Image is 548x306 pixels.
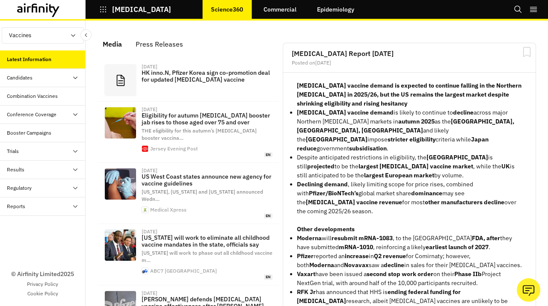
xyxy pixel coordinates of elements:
[142,188,263,202] span: [US_STATE], [US_STATE] and [US_STATE] announced Wedn …
[264,152,273,158] span: en
[367,270,433,278] strong: second stop work order
[297,270,315,278] strong: Vaxart
[297,234,322,242] strong: Moderna
[349,144,387,152] strong: subsidisation
[105,107,136,138] img: NE2V7QXE2VCTXFCEWPHVPLJZVI-1-scaled.jpg
[297,225,355,233] strong: Other developments
[136,38,183,50] div: Press Releases
[344,261,369,269] strong: Novavax
[7,92,58,100] div: Combination Vaccines
[297,109,394,116] strong: [MEDICAL_DATA] vaccine demand
[142,250,273,263] span: [US_STATE] will work to phase out all childhood vaccine m …
[7,147,19,155] div: Trials
[297,252,522,270] p: reported an in for Comirnaty; however, both and saw a in sales for their [MEDICAL_DATA] vaccines.
[332,234,393,242] strong: resubmit mRNA-1083
[142,173,273,187] p: US West Coast states announce new agency for vaccine guidelines
[98,59,279,102] a: [DATE]HK inno.N, Pfizer Korea sign co-promotion deal for updated [MEDICAL_DATA] vaccine
[358,162,473,170] strong: largest [MEDICAL_DATA] vaccine market
[98,224,279,285] a: [DATE][US_STATE] will work to eliminate all childhood vaccine mandates in the state, officials sa...
[307,162,335,170] strong: projected
[98,102,279,163] a: [DATE]Eligibility for autumn [MEDICAL_DATA] booster jab rises to those aged over 75 and overTHE e...
[27,280,58,288] a: Privacy Policy
[364,171,434,179] strong: largest European market
[142,207,148,213] img: web-app-manifest-512x512.png
[297,153,522,180] p: Despite anticipated restrictions in eligibility, the is still to be the , while the is still anti...
[7,56,51,63] div: Latest Information
[297,180,348,188] strong: Declining demand
[441,198,504,206] strong: manufacturers decline
[306,135,367,143] strong: [GEOGRAPHIC_DATA]
[297,288,316,296] strong: RFK Jr
[105,229,136,261] img: 17731348_090325-cc-ap-ladapo-img.jpg
[297,82,521,107] strong: [MEDICAL_DATA] vaccine demand is expected to continue falling in the Northern [MEDICAL_DATA] in 2...
[11,270,74,279] p: © Airfinity Limited 2025
[517,278,540,302] button: Ask our analysts
[514,2,522,17] button: Search
[211,6,243,13] p: Science360
[2,27,84,44] button: Vaccines
[112,6,171,13] p: [MEDICAL_DATA]
[142,268,148,274] img: favicon.ico
[80,29,92,41] button: Close Sidebar
[297,234,522,252] p: will , to the [GEOGRAPHIC_DATA] they have submitted , reinforcing a likely .
[472,234,500,242] strong: FDA, after
[142,168,157,173] div: [DATE]
[339,243,373,251] strong: mRNA-1010
[384,261,404,269] strong: decline
[345,252,369,260] strong: increase
[142,127,257,141] span: THE eligibility for this autumn’s [MEDICAL_DATA] booster vaccina …
[309,261,334,269] strong: Moderna
[7,74,33,82] div: Candidates
[105,168,136,200] img: 4-vaccine.jpg
[7,184,32,192] div: Regulatory
[264,274,273,280] span: en
[264,213,273,219] span: en
[150,146,198,151] div: Jersey Evening Post
[297,108,522,153] li: is likely to continue to across major Northern [MEDICAL_DATA] markets in as the and likely the im...
[142,107,157,112] div: [DATE]
[388,135,435,143] strong: stricter eligibility
[501,162,510,170] strong: UK
[425,198,440,206] strong: other
[142,146,148,152] img: cropped-Favicon-270x270-1.png
[427,153,488,161] strong: [GEOGRAPHIC_DATA]
[99,2,171,17] button: [MEDICAL_DATA]
[7,129,51,137] div: Booster Campaigns
[142,291,157,296] div: [DATE]
[142,112,273,126] p: Eligibility for autumn [MEDICAL_DATA] booster jab rises to those aged over 75 and over
[521,47,532,57] svg: Bookmark Report
[7,111,56,118] div: Conference Coverage
[411,189,442,197] strong: dominance
[7,203,25,210] div: Reports
[292,50,527,57] h2: [MEDICAL_DATA] Report [DATE]
[426,243,489,251] strong: earliest launch of 2027
[142,234,273,248] p: [US_STATE] will work to eliminate all childhood vaccine mandates in the state, officials say
[142,69,273,83] p: HK inno.N, Pfizer Korea sign co-promotion deal for updated [MEDICAL_DATA] vaccine
[27,290,58,297] a: Cookie Policy
[103,38,122,50] div: Media
[297,270,522,288] p: have been issued a on their Project NextGen trial, with around half of the 10,000 participants re...
[142,229,157,234] div: [DATE]
[374,252,406,260] strong: Q2 revenue
[454,270,482,278] strong: Phase IIb
[142,64,157,69] div: [DATE]
[7,166,24,174] div: Results
[297,180,522,216] p: , likely limiting scope for price rises, combined with global market share may see the for most o...
[150,268,217,274] div: ABC7 [GEOGRAPHIC_DATA]
[306,198,402,206] strong: [MEDICAL_DATA] vaccine revenue
[297,252,314,260] strong: Pfizer
[453,109,474,116] strong: decline
[398,118,435,125] strong: autumn 2025
[292,60,527,65] div: Posted on [DATE]
[309,189,358,197] strong: Pfizer/BioNTech’s
[98,163,279,224] a: [DATE]US West Coast states announce new agency for vaccine guidelines[US_STATE], [US_STATE] and [...
[150,207,187,212] div: Medical Xpress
